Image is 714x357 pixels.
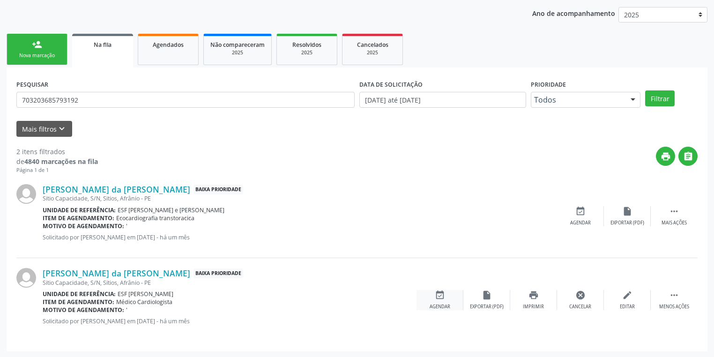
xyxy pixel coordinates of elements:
div: Cancelar [569,304,591,310]
img: img [16,184,36,204]
p: Solicitado por [PERSON_NAME] em [DATE] - há um mês [43,233,557,241]
div: Mais ações [662,220,687,226]
b: Item de agendamento: [43,298,114,306]
span: Agendados [153,41,184,49]
div: 2 itens filtrados [16,147,98,156]
b: Motivo de agendamento: [43,306,124,314]
b: Item de agendamento: [43,214,114,222]
i:  [669,290,679,300]
i: insert_drive_file [622,206,632,216]
b: Unidade de referência: [43,290,116,298]
button: print [656,147,675,166]
button:  [678,147,698,166]
div: Agendar [430,304,450,310]
span: ' [126,222,127,230]
span: Baixa Prioridade [193,185,243,194]
span: Resolvidos [292,41,321,49]
span: ESF [PERSON_NAME] e [PERSON_NAME] [118,206,224,214]
label: Prioridade [531,77,566,92]
span: Na fila [94,41,112,49]
span: Ecocardiografia transtoracica [116,214,194,222]
i:  [669,206,679,216]
span: Cancelados [357,41,388,49]
span: Todos [534,95,621,104]
div: Sitio Capacidade, S/N, Sitios, Afrânio - PE [43,279,416,287]
button: Filtrar [645,90,675,106]
i:  [683,151,693,162]
div: Imprimir [523,304,544,310]
div: Página 1 de 1 [16,166,98,174]
i: insert_drive_file [482,290,492,300]
span: ESF [PERSON_NAME] [118,290,173,298]
i: edit [622,290,632,300]
i: keyboard_arrow_down [57,124,67,134]
label: PESQUISAR [16,77,48,92]
input: Selecione um intervalo [359,92,526,108]
i: print [528,290,539,300]
div: person_add [32,39,42,50]
i: event_available [575,206,586,216]
div: 2025 [349,49,396,56]
span: Médico Cardiologista [116,298,172,306]
div: Menos ações [659,304,689,310]
div: Sitio Capacidade, S/N, Sitios, Afrânio - PE [43,194,557,202]
i: cancel [575,290,586,300]
i: event_available [435,290,445,300]
div: de [16,156,98,166]
div: Exportar (PDF) [610,220,644,226]
div: 2025 [210,49,265,56]
label: DATA DE SOLICITAÇÃO [359,77,423,92]
a: [PERSON_NAME] da [PERSON_NAME] [43,184,190,194]
div: Nova marcação [14,52,60,59]
span: ' [126,306,127,314]
span: Baixa Prioridade [193,268,243,278]
input: Nome, CNS [16,92,355,108]
button: Mais filtroskeyboard_arrow_down [16,121,72,137]
img: img [16,268,36,288]
b: Motivo de agendamento: [43,222,124,230]
b: Unidade de referência: [43,206,116,214]
div: Exportar (PDF) [470,304,504,310]
div: Editar [620,304,635,310]
div: Agendar [570,220,591,226]
p: Ano de acompanhamento [532,7,615,19]
a: [PERSON_NAME] da [PERSON_NAME] [43,268,190,278]
span: Não compareceram [210,41,265,49]
p: Solicitado por [PERSON_NAME] em [DATE] - há um mês [43,317,416,325]
div: 2025 [283,49,330,56]
i: print [661,151,671,162]
strong: 4840 marcações na fila [24,157,98,166]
